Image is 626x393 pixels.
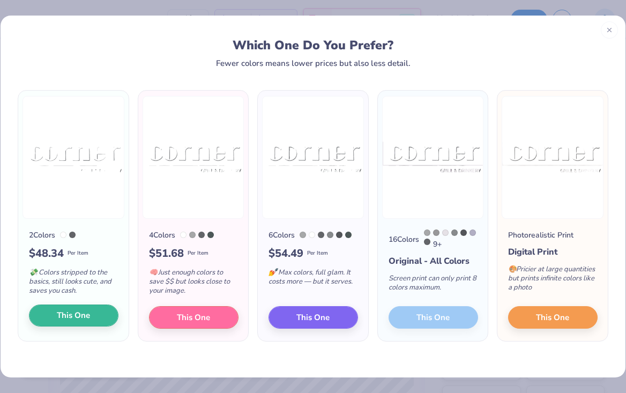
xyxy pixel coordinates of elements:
[307,249,328,257] span: Per Item
[297,311,330,323] span: This One
[269,268,277,277] span: 💅
[149,306,239,329] button: This One
[442,229,449,236] div: 663 C
[309,232,315,238] div: White
[189,232,196,238] div: Cool Gray 6 C
[433,229,439,236] div: Cool Gray 7 C
[508,306,598,329] button: This One
[469,229,476,236] div: 5295 C
[188,249,208,257] span: Per Item
[508,264,517,274] span: 🎨
[68,249,88,257] span: Per Item
[318,232,324,238] div: Cool Gray 10 C
[23,96,124,219] img: 2 color option
[508,258,598,303] div: Pricier at large quantities but prints infinite colors like a photo
[389,255,478,268] div: Original - All Colors
[29,246,64,262] span: $ 48.34
[60,232,66,238] div: White
[262,96,364,219] img: 6 color option
[216,59,411,68] div: Fewer colors means lower prices but also less detail.
[345,232,352,238] div: 445 C
[149,268,158,277] span: 🧠
[389,234,419,245] div: 16 Colors
[269,229,295,241] div: 6 Colors
[143,96,244,219] img: 4 color option
[508,229,573,241] div: Photorealistic Print
[269,262,358,297] div: Max colors, full glam. It costs more — but it serves.
[29,229,55,241] div: 2 Colors
[69,232,76,238] div: Cool Gray 10 C
[502,96,603,219] img: Photorealistic preview
[424,229,430,236] div: Cool Gray 6 C
[29,305,118,327] button: This One
[149,246,184,262] span: $ 51.68
[180,232,187,238] div: White
[336,232,342,238] div: Cool Gray 11 C
[29,268,38,277] span: 💸
[207,232,214,238] div: 445 C
[424,229,478,250] div: 9 +
[57,309,90,322] span: This One
[451,229,458,236] div: 423 C
[29,262,118,306] div: Colors stripped to the basics, still looks cute, and saves you cash.
[424,239,430,245] div: Cool Gray 10 C
[327,232,333,238] div: 423 C
[460,229,467,236] div: Cool Gray 11 C
[300,232,306,238] div: Cool Gray 6 C
[508,246,598,258] div: Digital Print
[536,311,570,323] span: This One
[149,262,239,306] div: Just enough colors to save $$ but looks close to your image.
[30,38,597,53] div: Which One Do You Prefer?
[177,311,210,323] span: This One
[149,229,175,241] div: 4 Colors
[389,268,478,303] div: Screen print can only print 8 colors maximum.
[269,246,303,262] span: $ 54.49
[198,232,205,238] div: Cool Gray 10 C
[382,96,484,219] img: 16 color option
[269,306,358,329] button: This One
